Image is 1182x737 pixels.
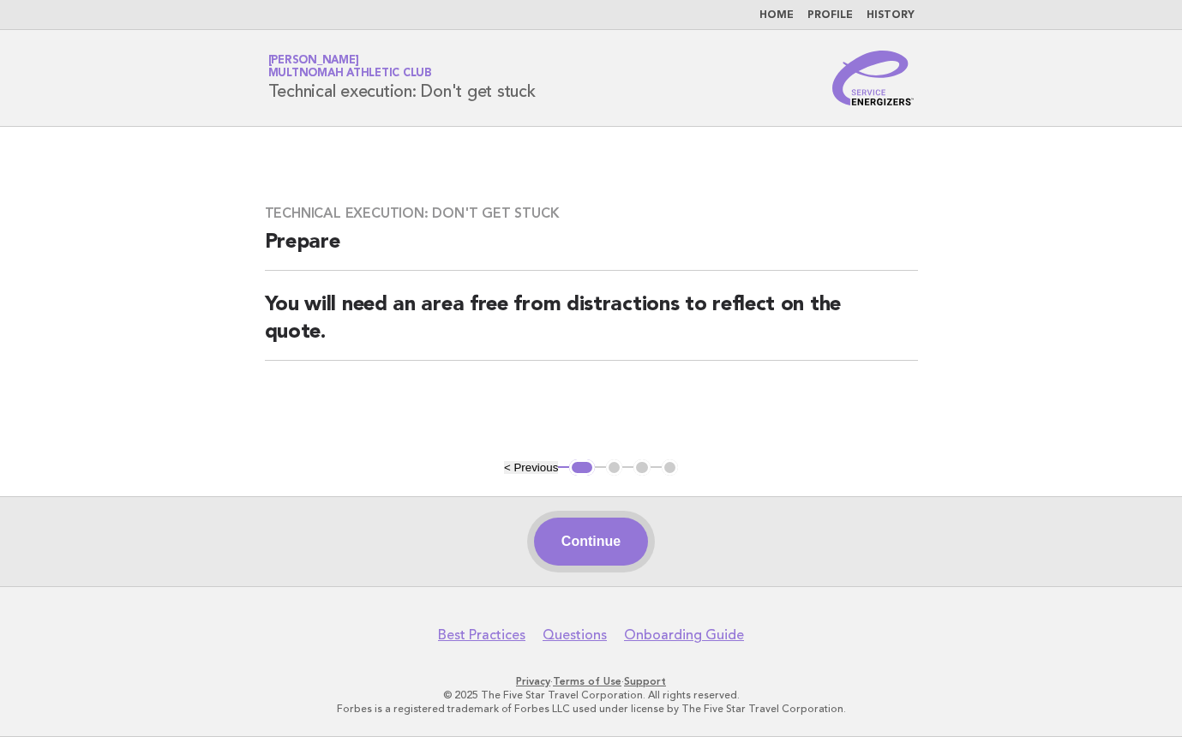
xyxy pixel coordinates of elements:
[832,51,915,105] img: Service Energizers
[268,56,536,100] h1: Technical execution: Don't get stuck
[624,626,744,644] a: Onboarding Guide
[268,69,432,80] span: Multnomah Athletic Club
[438,626,525,644] a: Best Practices
[569,459,594,476] button: 1
[807,10,853,21] a: Profile
[67,688,1116,702] p: © 2025 The Five Star Travel Corporation. All rights reserved.
[265,205,918,222] h3: Technical execution: Don't get stuck
[67,702,1116,716] p: Forbes is a registered trademark of Forbes LLC used under license by The Five Star Travel Corpora...
[553,675,621,687] a: Terms of Use
[867,10,915,21] a: History
[759,10,794,21] a: Home
[504,461,558,474] button: < Previous
[543,626,607,644] a: Questions
[67,674,1116,688] p: · ·
[534,518,648,566] button: Continue
[268,55,432,79] a: [PERSON_NAME]Multnomah Athletic Club
[516,675,550,687] a: Privacy
[265,291,918,361] h2: You will need an area free from distractions to reflect on the quote.
[265,229,918,271] h2: Prepare
[624,675,666,687] a: Support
